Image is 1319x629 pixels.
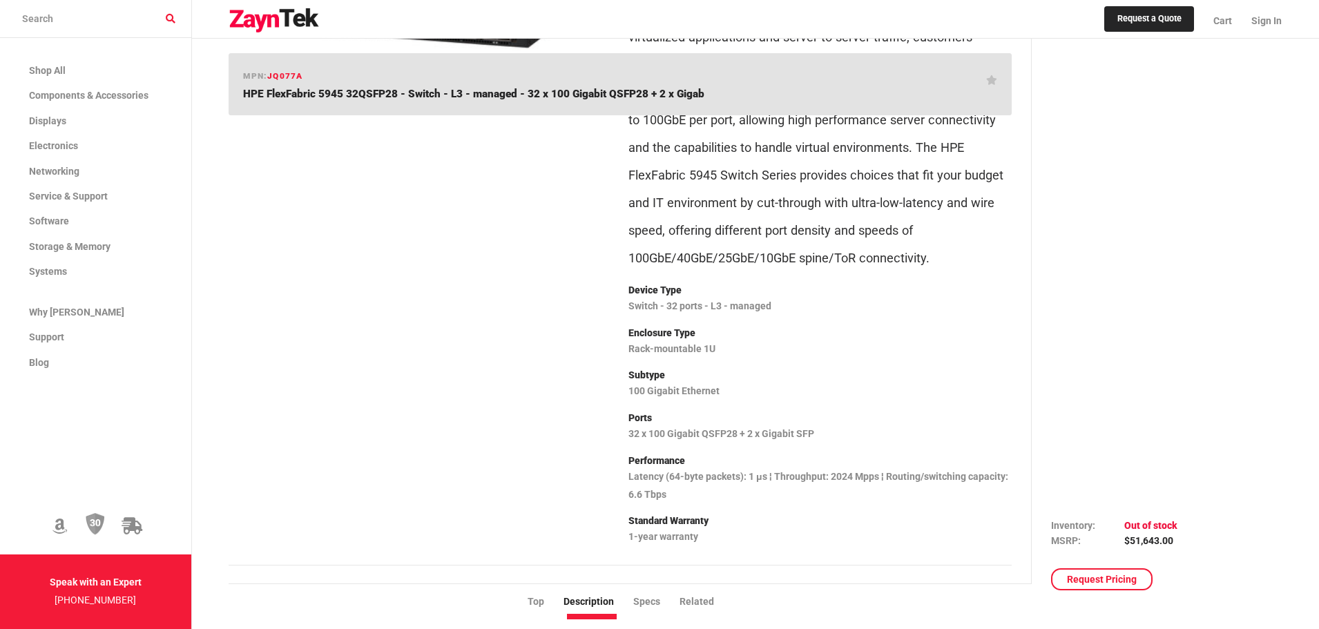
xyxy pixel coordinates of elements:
[29,215,69,226] span: Software
[1242,3,1282,38] a: Sign In
[628,409,1012,427] p: Ports
[628,512,1012,530] p: Standard Warranty
[680,594,733,610] li: Related
[29,266,67,277] span: Systems
[243,88,704,100] span: HPE FlexFabric 5945 32QSFP28 - Switch - L3 - managed - 32 x 100 Gigabit QSFP28 + 2 x Gigab
[628,325,1012,342] p: Enclosure Type
[29,241,110,252] span: Storage & Memory
[1051,568,1153,590] a: Request Pricing
[29,191,108,202] span: Service & Support
[528,594,564,610] li: Top
[1204,3,1242,38] a: Cart
[29,140,78,151] span: Electronics
[628,383,1012,400] p: 100 Gigabit Ethernet
[50,577,142,588] strong: Speak with an Expert
[628,425,1012,443] p: 32 x 100 Gigabit QSFP28 + 2 x Gigabit SFP
[628,468,1012,504] p: Latency (64-byte packets): 1 µs ¦ Throughput: 2024 Mpps ¦ Routing/switching capacity: 6.6 Tbps
[29,166,79,177] span: Networking
[86,512,105,536] img: 30 Day Return Policy
[29,65,66,76] span: Shop All
[267,71,302,81] span: JQ077A
[1104,6,1195,32] a: Request a Quote
[1124,534,1177,549] td: $51,643.00
[243,70,302,83] h6: mpn:
[628,367,1012,385] p: Subtype
[628,282,1012,300] p: Device Type
[564,594,633,610] li: Description
[628,340,1012,358] p: Rack-mountable 1U
[29,90,148,101] span: Components & Accessories
[29,307,124,318] span: Why [PERSON_NAME]
[1213,15,1232,26] span: Cart
[229,8,320,33] img: logo
[633,594,680,610] li: Specs
[628,298,1012,316] p: Switch - 32 ports - L3 - managed
[29,357,49,368] span: Blog
[628,528,1012,546] p: 1-year warranty
[29,115,66,126] span: Displays
[1051,534,1124,549] td: MSRP
[55,594,136,606] a: [PHONE_NUMBER]
[1051,518,1124,533] td: Inventory
[1124,520,1177,531] span: Out of stock
[628,452,1012,470] p: Performance
[29,331,64,342] span: Support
